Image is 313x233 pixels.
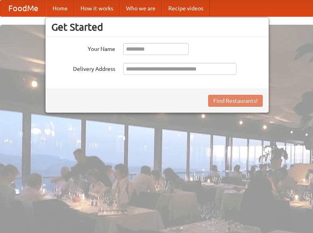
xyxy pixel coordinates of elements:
[162,0,210,16] a: Recipe videos
[208,95,263,107] button: Find Restaurants!
[51,21,263,33] h3: Get Started
[51,63,115,73] label: Delivery Address
[51,43,115,53] label: Your Name
[0,0,46,16] a: FoodMe
[120,0,162,16] a: Who we are
[74,0,120,16] a: How it works
[46,0,74,16] a: Home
